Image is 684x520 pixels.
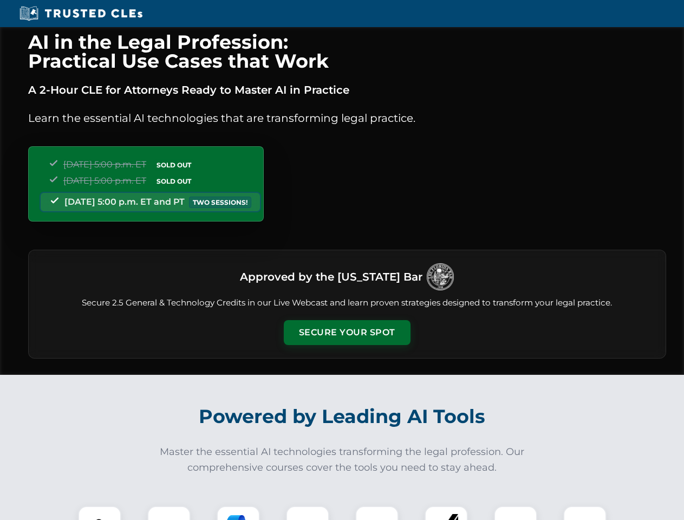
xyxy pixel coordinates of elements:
span: SOLD OUT [153,175,195,187]
img: Trusted CLEs [16,5,146,22]
p: Master the essential AI technologies transforming the legal profession. Our comprehensive courses... [153,444,532,476]
h2: Powered by Leading AI Tools [42,398,642,435]
p: Secure 2.5 General & Technology Credits in our Live Webcast and learn proven strategies designed ... [42,297,653,309]
p: A 2-Hour CLE for Attorneys Ready to Master AI in Practice [28,81,666,99]
span: [DATE] 5:00 p.m. ET [63,175,146,186]
p: Learn the essential AI technologies that are transforming legal practice. [28,109,666,127]
h1: AI in the Legal Profession: Practical Use Cases that Work [28,32,666,70]
span: [DATE] 5:00 p.m. ET [63,159,146,170]
span: SOLD OUT [153,159,195,171]
img: Logo [427,263,454,290]
button: Secure Your Spot [284,320,411,345]
h3: Approved by the [US_STATE] Bar [240,267,422,287]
